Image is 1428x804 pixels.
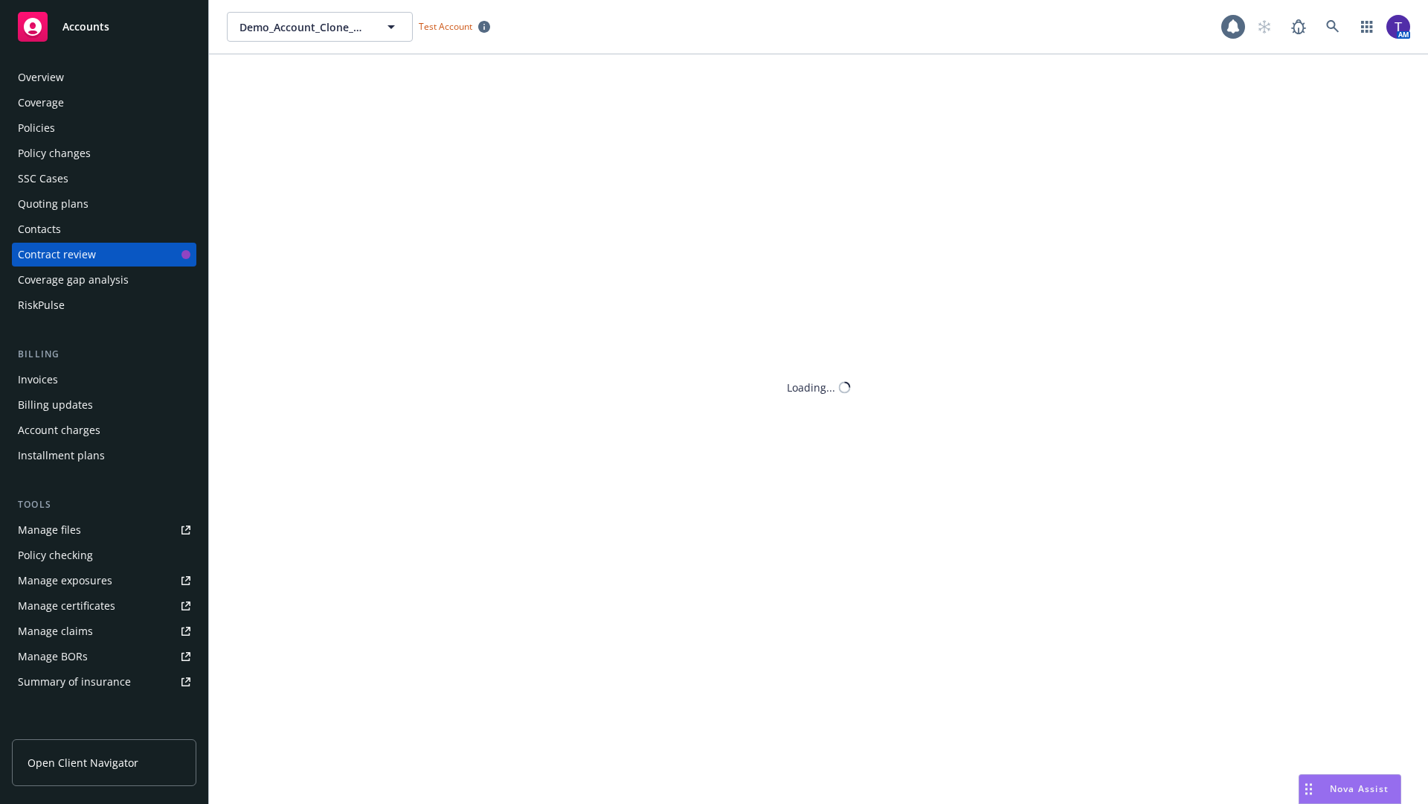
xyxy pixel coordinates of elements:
a: Policy checking [12,543,196,567]
a: Search [1318,12,1348,42]
a: Manage certificates [12,594,196,618]
div: Drag to move [1299,775,1318,803]
div: Policy changes [18,141,91,165]
a: Account charges [12,418,196,442]
img: photo [1386,15,1410,39]
span: Test Account [413,19,496,34]
a: Contract review [12,243,196,267]
div: Account charges [18,418,100,442]
a: Manage BORs [12,645,196,669]
div: Policy checking [18,543,93,567]
div: Loading... [787,380,835,395]
a: Invoices [12,368,196,392]
span: Open Client Navigator [28,755,138,770]
div: Billing [12,347,196,362]
a: Manage files [12,518,196,542]
span: Demo_Account_Clone_QA_CR_Tests_Prospect [239,19,368,35]
a: Summary of insurance [12,670,196,694]
div: Billing updates [18,393,93,417]
a: Start snowing [1249,12,1279,42]
div: Tools [12,497,196,512]
div: Manage exposures [18,569,112,593]
span: Nova Assist [1330,782,1389,795]
button: Nova Assist [1299,774,1401,804]
div: Coverage gap analysis [18,268,129,292]
a: RiskPulse [12,293,196,317]
div: Overview [18,66,64,89]
a: Policy changes [12,141,196,165]
a: Coverage gap analysis [12,268,196,292]
a: Manage exposures [12,569,196,593]
div: Installment plans [18,444,105,468]
div: Policies [18,116,55,140]
div: Contract review [18,243,96,267]
div: Manage claims [18,619,93,643]
a: Policies [12,116,196,140]
div: Manage BORs [18,645,88,669]
a: Accounts [12,6,196,48]
div: Quoting plans [18,192,89,216]
div: Manage certificates [18,594,115,618]
a: Manage claims [12,619,196,643]
a: Installment plans [12,444,196,468]
span: Accounts [62,21,109,33]
div: Summary of insurance [18,670,131,694]
a: Report a Bug [1284,12,1313,42]
button: Demo_Account_Clone_QA_CR_Tests_Prospect [227,12,413,42]
div: Invoices [18,368,58,392]
div: Analytics hub [12,724,196,738]
a: Switch app [1352,12,1382,42]
div: Manage files [18,518,81,542]
a: SSC Cases [12,167,196,191]
span: Test Account [419,20,472,33]
div: Coverage [18,91,64,115]
div: Contacts [18,217,61,241]
a: Billing updates [12,393,196,417]
div: SSC Cases [18,167,68,191]
a: Contacts [12,217,196,241]
a: Overview [12,66,196,89]
a: Quoting plans [12,192,196,216]
a: Coverage [12,91,196,115]
div: RiskPulse [18,293,65,317]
